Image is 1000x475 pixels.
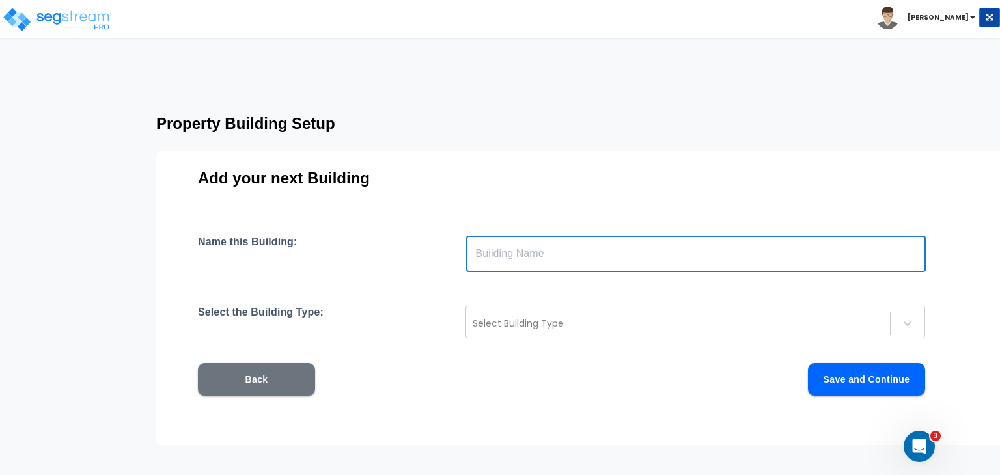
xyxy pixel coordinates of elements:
iframe: Intercom live chat [904,431,935,462]
button: Save and Continue [808,363,925,396]
img: logo_pro_r.png [2,7,113,33]
input: Building Name [466,236,926,272]
h3: Add your next Building [198,169,964,187]
b: [PERSON_NAME] [908,12,969,22]
h4: Name this Building: [198,236,297,272]
img: avatar.png [876,7,899,29]
h4: Select the Building Type: [198,306,324,338]
span: 3 [930,431,941,441]
button: Back [198,363,315,396]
